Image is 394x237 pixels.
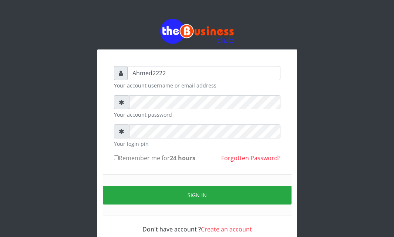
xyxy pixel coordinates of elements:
[114,155,119,160] input: Remember me for24 hours
[221,154,280,162] a: Forgotten Password?
[170,154,195,162] b: 24 hours
[128,66,280,80] input: Username or email address
[114,154,195,162] label: Remember me for
[114,82,280,89] small: Your account username or email address
[201,225,252,233] a: Create an account
[114,216,280,234] div: Don't have account ?
[114,140,280,148] small: Your login pin
[114,111,280,118] small: Your account password
[103,186,292,205] button: Sign in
